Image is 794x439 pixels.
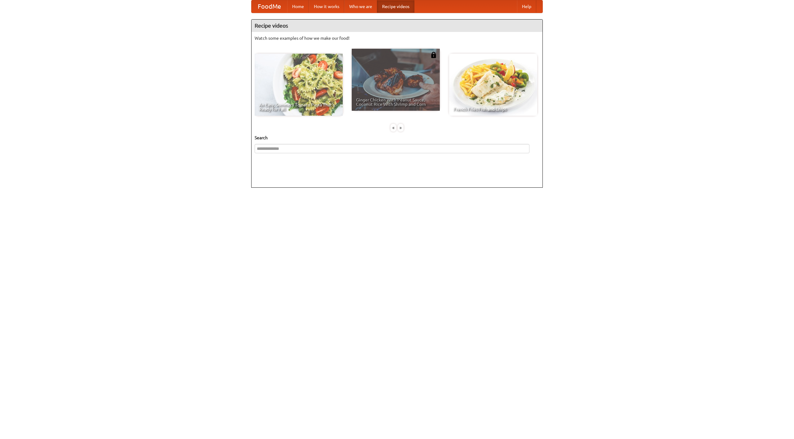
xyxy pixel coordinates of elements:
[344,0,377,13] a: Who we are
[287,0,309,13] a: Home
[390,124,396,132] div: «
[259,103,338,111] span: An Easy, Summery Tomato Pasta That's Ready for Fall
[309,0,344,13] a: How it works
[517,0,536,13] a: Help
[449,54,537,116] a: French Fries Fish and Chips
[398,124,404,132] div: »
[252,20,542,32] h4: Recipe videos
[430,52,437,58] img: 483408.png
[255,35,539,41] p: Watch some examples of how we make our food!
[255,54,343,116] a: An Easy, Summery Tomato Pasta That's Ready for Fall
[252,0,287,13] a: FoodMe
[255,135,539,141] h5: Search
[453,107,533,111] span: French Fries Fish and Chips
[377,0,414,13] a: Recipe videos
